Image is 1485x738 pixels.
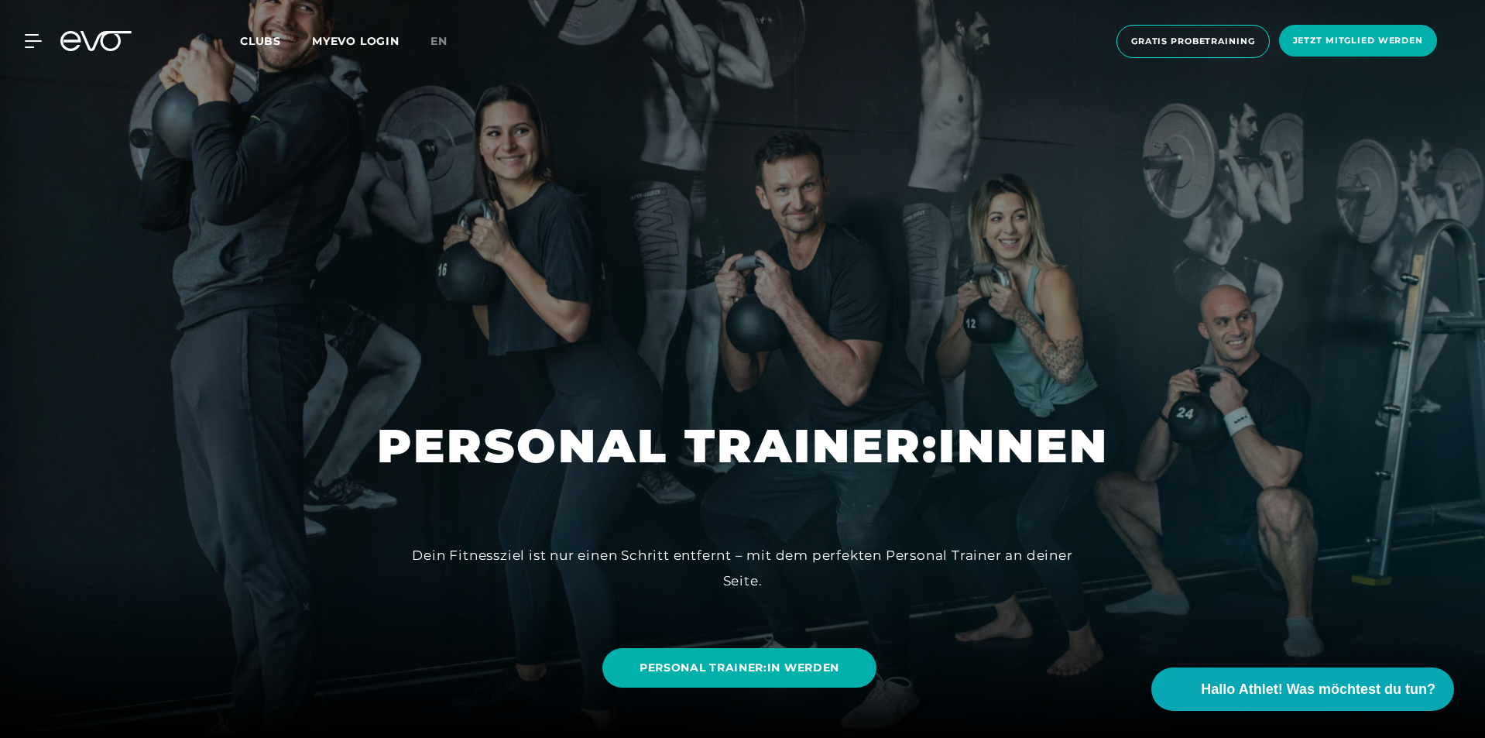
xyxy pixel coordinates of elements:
[430,33,466,50] a: en
[640,660,839,676] span: PERSONAL TRAINER:IN WERDEN
[240,34,281,48] span: Clubs
[1151,668,1454,711] button: Hallo Athlet! Was möchtest du tun?
[377,416,1109,476] h1: PERSONAL TRAINER:INNEN
[1274,25,1442,58] a: Jetzt Mitglied werden
[240,33,312,48] a: Clubs
[602,648,876,688] a: PERSONAL TRAINER:IN WERDEN
[1112,25,1274,58] a: Gratis Probetraining
[312,34,400,48] a: MYEVO LOGIN
[1293,34,1423,47] span: Jetzt Mitglied werden
[394,543,1091,593] div: Dein Fitnessziel ist nur einen Schritt entfernt – mit dem perfekten Personal Trainer an deiner Se...
[1131,35,1255,48] span: Gratis Probetraining
[430,34,448,48] span: en
[1201,679,1435,700] span: Hallo Athlet! Was möchtest du tun?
